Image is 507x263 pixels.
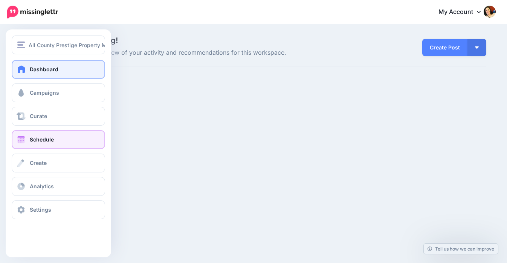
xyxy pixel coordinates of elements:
a: Dashboard [12,60,105,79]
span: All County Prestige Property Management [29,41,134,49]
a: Curate [12,107,105,126]
a: Create Post [422,39,467,56]
span: Here's an overview of your activity and recommendations for this workspace. [64,48,342,58]
img: arrow-down-white.png [475,46,479,49]
span: Analytics [30,183,54,189]
a: Campaigns [12,83,105,102]
span: Curate [30,113,47,119]
span: Create [30,160,47,166]
span: Dashboard [30,66,58,72]
img: Missinglettr [7,6,58,18]
a: Analytics [12,177,105,196]
img: menu.png [17,42,25,48]
button: All County Prestige Property Management [12,35,105,54]
a: Tell us how we can improve [424,244,498,254]
a: Schedule [12,130,105,149]
a: My Account [431,3,496,22]
span: Settings [30,206,51,213]
a: Create [12,154,105,172]
a: Settings [12,200,105,219]
span: Campaigns [30,89,59,96]
span: Schedule [30,136,54,143]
